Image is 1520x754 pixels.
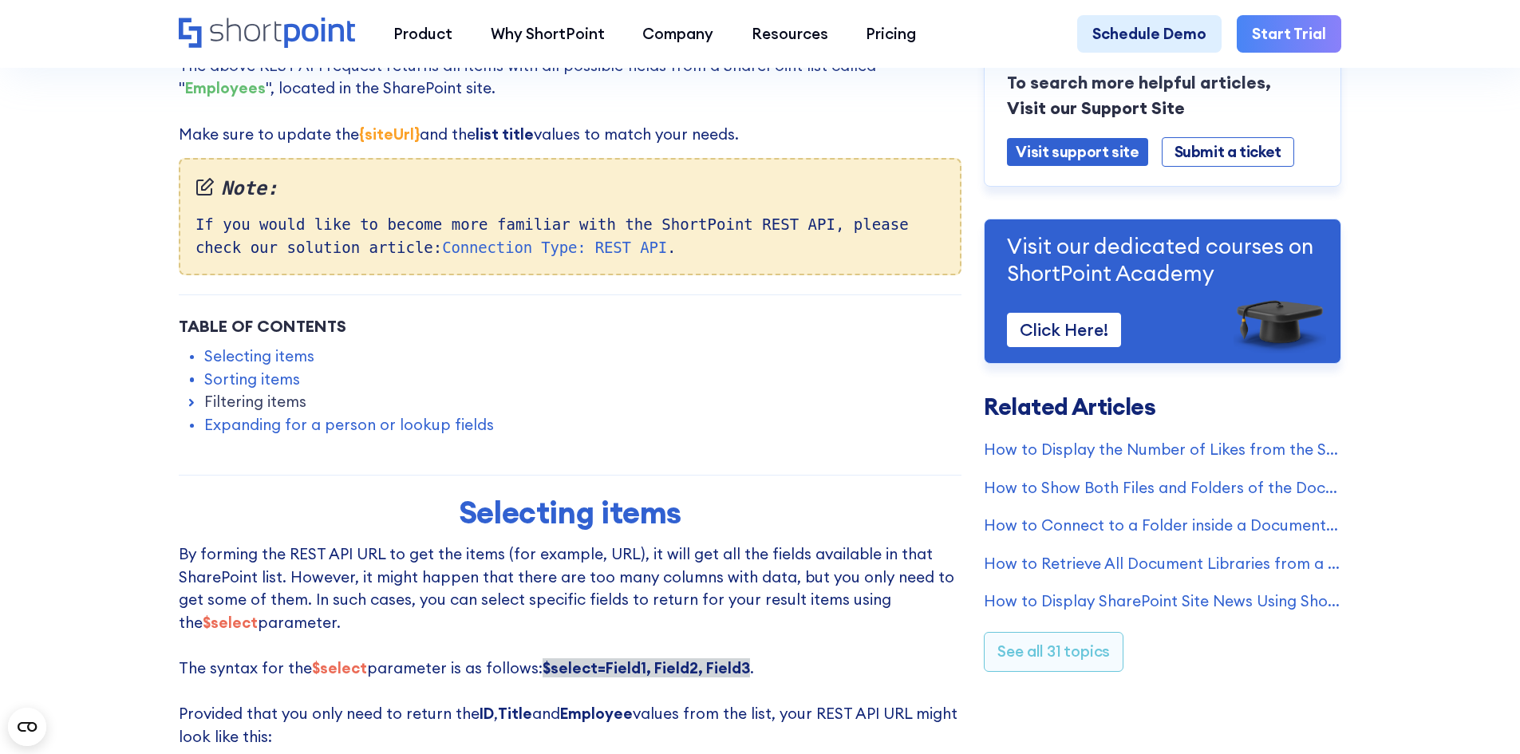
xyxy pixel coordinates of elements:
[312,658,367,677] strong: $select
[1007,231,1318,286] p: Visit our dedicated courses on ShortPoint Academy
[1007,312,1121,346] a: Click Here!
[1077,15,1222,53] a: Schedule Demo
[204,368,300,391] a: Sorting items
[1237,15,1341,53] a: Start Trial
[984,437,1341,460] a: How to Display the Number of Likes from the SharePoint List Items
[204,345,314,368] a: Selecting items
[866,22,916,45] div: Pricing
[270,495,869,530] h2: Selecting items
[1162,136,1294,166] a: Submit a ticket
[543,658,750,677] strong: $select=Field1, Field2, Field3
[1007,69,1318,120] p: To search more helpful articles, Visit our Support Site
[374,15,472,53] a: Product
[472,15,624,53] a: Why ShortPoint
[179,314,961,338] div: Table of Contents
[204,413,494,436] a: Expanding for a person or lookup fields
[984,631,1123,671] a: See all 31 topics
[1233,569,1520,754] div: Widget de chat
[480,704,494,723] strong: ID
[8,708,46,746] button: Open CMP widget
[984,514,1341,537] a: How to Connect to a Folder inside a Document Library Using REST API
[359,124,420,144] strong: {siteUrl}
[847,15,936,53] a: Pricing
[984,590,1341,613] a: How to Display SharePoint Site News Using ShortPoint REST API Connection Type
[491,22,605,45] div: Why ShortPoint
[476,124,534,144] strong: list title
[179,18,355,50] a: Home
[623,15,732,53] a: Company
[195,175,945,203] em: Note:
[179,158,961,275] div: If you would like to become more familiar with the ShortPoint REST API, please check our solution...
[498,704,532,723] strong: Title
[560,704,633,723] strong: Employee
[203,613,258,632] strong: $select
[442,239,667,256] a: Connection Type: REST API
[1007,137,1147,165] a: Visit support site
[642,22,713,45] div: Company
[984,396,1341,419] h3: Related Articles
[1233,569,1520,754] iframe: Chat Widget
[984,551,1341,574] a: How to Retrieve All Document Libraries from a Site Collection Using ShortPoint Connect
[984,476,1341,499] a: How to Show Both Files and Folders of the Document Library in a ShortPoint Element
[752,22,828,45] div: Resources
[732,15,847,53] a: Resources
[393,22,452,45] div: Product
[185,78,266,97] strong: Employees
[204,390,306,413] a: Filtering items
